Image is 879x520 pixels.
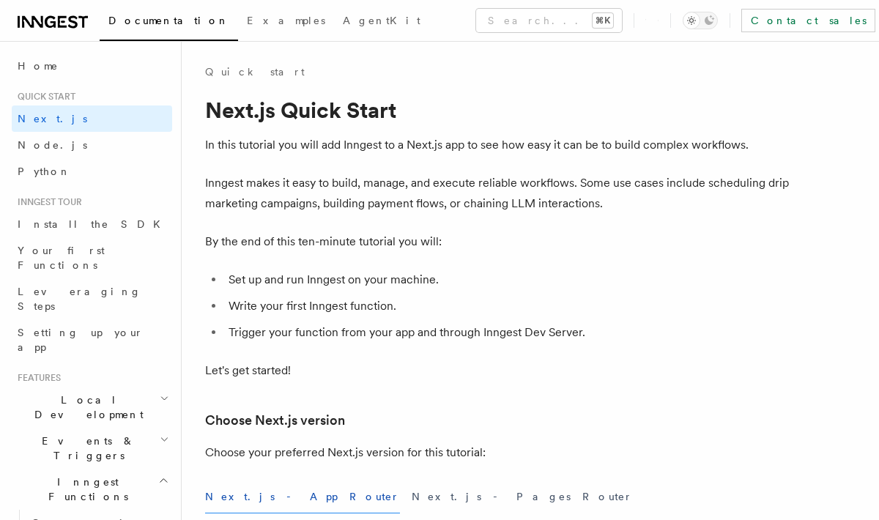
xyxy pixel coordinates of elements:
[100,4,238,41] a: Documentation
[205,173,791,214] p: Inngest makes it easy to build, manage, and execute reliable workflows. Some use cases include sc...
[18,59,59,73] span: Home
[205,480,400,513] button: Next.js - App Router
[205,231,791,252] p: By the end of this ten-minute tutorial you will:
[205,360,791,381] p: Let's get started!
[12,278,172,319] a: Leveraging Steps
[247,15,325,26] span: Examples
[683,12,718,29] button: Toggle dark mode
[18,327,144,353] span: Setting up your app
[18,166,71,177] span: Python
[12,53,172,79] a: Home
[224,296,791,316] li: Write your first Inngest function.
[12,428,172,469] button: Events & Triggers
[205,410,345,431] a: Choose Next.js version
[12,211,172,237] a: Install the SDK
[108,15,229,26] span: Documentation
[224,270,791,290] li: Set up and run Inngest on your machine.
[412,480,633,513] button: Next.js - Pages Router
[12,434,160,463] span: Events & Triggers
[205,64,305,79] a: Quick start
[12,132,172,158] a: Node.js
[18,113,87,125] span: Next.js
[12,196,82,208] span: Inngest tour
[12,475,158,504] span: Inngest Functions
[12,91,75,103] span: Quick start
[476,9,622,32] button: Search...⌘K
[205,97,791,123] h1: Next.js Quick Start
[18,245,105,271] span: Your first Functions
[593,13,613,28] kbd: ⌘K
[12,319,172,360] a: Setting up your app
[224,322,791,343] li: Trigger your function from your app and through Inngest Dev Server.
[18,286,141,312] span: Leveraging Steps
[18,218,169,230] span: Install the SDK
[18,139,87,151] span: Node.js
[12,393,160,422] span: Local Development
[12,469,172,510] button: Inngest Functions
[12,372,61,384] span: Features
[12,158,172,185] a: Python
[238,4,334,40] a: Examples
[334,4,429,40] a: AgentKit
[12,237,172,278] a: Your first Functions
[205,135,791,155] p: In this tutorial you will add Inngest to a Next.js app to see how easy it can be to build complex...
[12,105,172,132] a: Next.js
[741,9,875,32] a: Contact sales
[12,387,172,428] button: Local Development
[205,442,791,463] p: Choose your preferred Next.js version for this tutorial:
[343,15,420,26] span: AgentKit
